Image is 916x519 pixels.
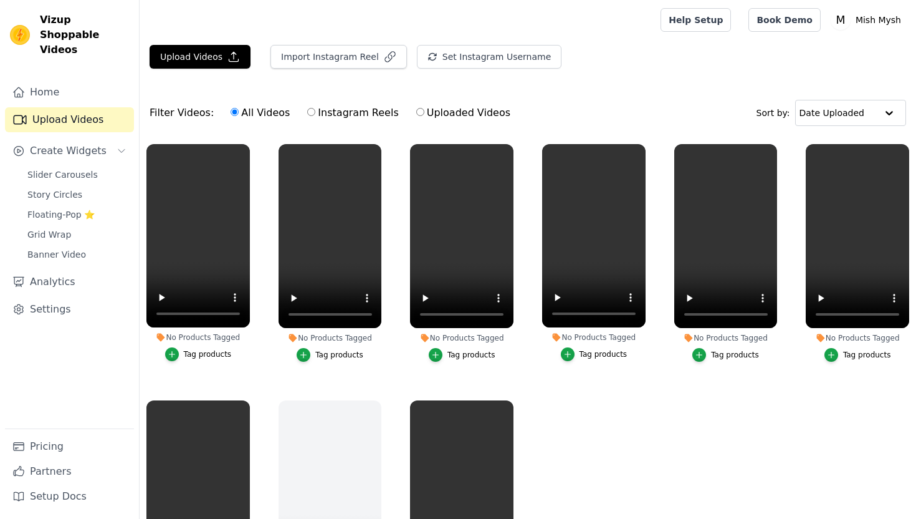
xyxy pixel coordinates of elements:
div: Tag products [315,350,363,360]
div: No Products Tagged [410,333,513,343]
div: Sort by: [756,100,907,126]
div: No Products Tagged [806,333,909,343]
div: No Products Tagged [279,333,382,343]
div: No Products Tagged [146,332,250,342]
button: Tag products [165,347,232,361]
label: Instagram Reels [307,105,399,121]
a: Home [5,80,134,105]
a: Floating-Pop ⭐ [20,206,134,223]
button: Tag products [297,348,363,362]
input: Uploaded Videos [416,108,424,116]
div: Tag products [184,349,232,359]
a: Slider Carousels [20,166,134,183]
span: Grid Wrap [27,228,71,241]
a: Upload Videos [5,107,134,132]
a: Pricing [5,434,134,459]
span: Floating-Pop ⭐ [27,208,95,221]
a: Settings [5,297,134,322]
input: Instagram Reels [307,108,315,116]
span: Banner Video [27,248,86,261]
div: Tag products [843,350,891,360]
button: Tag products [824,348,891,362]
button: Tag products [561,347,627,361]
a: Setup Docs [5,484,134,509]
button: Create Widgets [5,138,134,163]
span: Vizup Shoppable Videos [40,12,129,57]
span: Story Circles [27,188,82,201]
img: Vizup [10,25,30,45]
button: Set Instagram Username [417,45,561,69]
button: M Mish Mysh [831,9,906,31]
span: Create Widgets [30,143,107,158]
button: Import Instagram Reel [270,45,407,69]
text: M [836,14,845,26]
input: All Videos [231,108,239,116]
a: Help Setup [661,8,731,32]
a: Analytics [5,269,134,294]
div: Tag products [711,350,759,360]
label: All Videos [230,105,290,121]
label: Uploaded Videos [416,105,511,121]
a: Partners [5,459,134,484]
div: Filter Videos: [150,99,517,127]
div: Tag products [580,349,627,359]
a: Grid Wrap [20,226,134,243]
div: No Products Tagged [542,332,646,342]
div: No Products Tagged [674,333,778,343]
a: Book Demo [748,8,820,32]
span: Slider Carousels [27,168,98,181]
button: Tag products [429,348,495,362]
a: Banner Video [20,246,134,263]
a: Story Circles [20,186,134,203]
div: Tag products [447,350,495,360]
button: Upload Videos [150,45,250,69]
button: Tag products [692,348,759,362]
p: Mish Mysh [851,9,906,31]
